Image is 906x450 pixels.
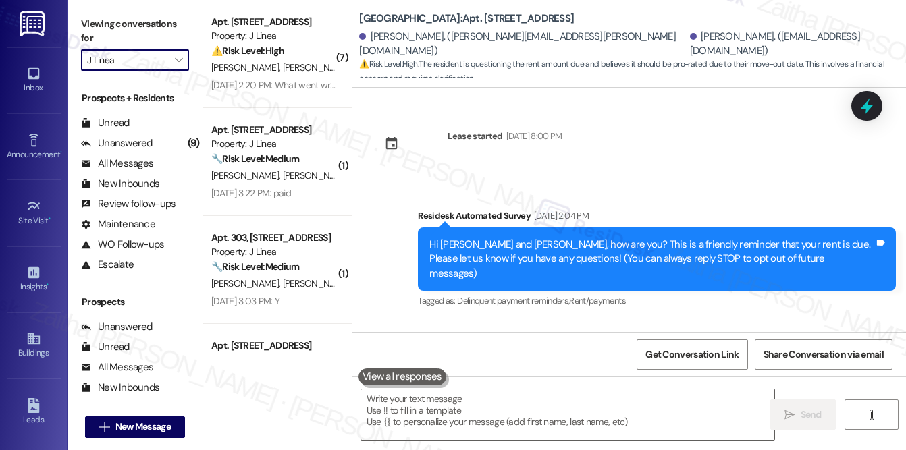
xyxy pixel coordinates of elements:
[7,327,61,364] a: Buildings
[283,277,350,289] span: [PERSON_NAME]
[115,420,171,434] span: New Message
[211,231,336,245] div: Apt. 303, [STREET_ADDRESS]
[81,401,126,415] div: Active
[81,197,176,211] div: Review follow-ups
[211,29,336,43] div: Property: J Linea
[211,61,283,74] span: [PERSON_NAME]
[7,62,61,99] a: Inbox
[211,15,336,29] div: Apt. [STREET_ADDRESS]
[81,360,153,374] div: All Messages
[68,295,203,309] div: Prospects
[81,157,153,171] div: All Messages
[81,381,159,395] div: New Inbounds
[68,91,203,105] div: Prospects + Residents
[81,136,153,150] div: Unanswered
[211,245,336,259] div: Property: J Linea
[81,177,159,191] div: New Inbounds
[531,208,589,223] div: [DATE] 2:04 PM
[359,30,687,59] div: [PERSON_NAME]. ([PERSON_NAME][EMAIL_ADDRESS][PERSON_NAME][DOMAIN_NAME])
[770,399,836,430] button: Send
[448,129,503,143] div: Lease started
[211,152,299,165] strong: 🔧 Risk Level: Medium
[569,295,626,306] span: Rent/payments
[359,11,574,26] b: [GEOGRAPHIC_DATA]: Apt. [STREET_ADDRESS]
[211,295,279,307] div: [DATE] 3:03 PM: Y
[81,237,164,252] div: WO Follow-ups
[7,195,61,231] a: Site Visit •
[211,353,336,367] div: Property: J Linea
[211,79,826,91] div: [DATE] 2:20 PM: What went wrong? Now we have late payment especially the first month of the lease...
[81,217,155,231] div: Maintenance
[211,137,336,151] div: Property: J Linea
[81,340,130,354] div: Unread
[211,123,336,137] div: Apt. [STREET_ADDRESS]
[20,11,47,36] img: ResiDesk Logo
[503,129,562,143] div: [DATE] 8:00 PM
[211,277,283,289] span: [PERSON_NAME]
[60,148,62,157] span: •
[81,320,153,334] div: Unanswered
[211,45,284,57] strong: ⚠️ Risk Level: High
[457,295,569,306] span: Delinquent payment reminders ,
[755,339,892,370] button: Share Conversation via email
[801,407,822,422] span: Send
[645,347,739,362] span: Get Conversation Link
[283,169,350,181] span: [PERSON_NAME]
[85,416,185,438] button: New Message
[359,57,906,86] span: : The resident is questioning the rent amount due and believes it should be pro-rated due to thei...
[7,394,61,430] a: Leads
[211,169,283,181] span: [PERSON_NAME]
[211,187,291,199] div: [DATE] 3:22 PM: paid
[87,49,167,71] input: All communities
[47,280,49,289] span: •
[211,260,299,273] strong: 🔧 Risk Level: Medium
[49,214,51,223] span: •
[784,410,795,420] i: 
[283,61,350,74] span: [PERSON_NAME]
[418,208,896,227] div: Residesk Automated Survey
[359,59,417,69] strong: ⚠️ Risk Level: High
[866,410,876,420] i: 
[429,237,874,281] div: Hi [PERSON_NAME] and [PERSON_NAME], how are you? This is a friendly reminder that your rent is du...
[764,347,884,362] span: Share Conversation via email
[99,422,109,432] i: 
[175,55,182,65] i: 
[690,30,896,59] div: [PERSON_NAME]. ([EMAIL_ADDRESS][DOMAIN_NAME])
[81,258,134,272] div: Escalate
[184,133,203,154] div: (9)
[637,339,747,370] button: Get Conversation Link
[418,291,896,310] div: Tagged as:
[211,339,336,353] div: Apt. [STREET_ADDRESS]
[81,13,189,49] label: Viewing conversations for
[7,261,61,298] a: Insights •
[81,116,130,130] div: Unread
